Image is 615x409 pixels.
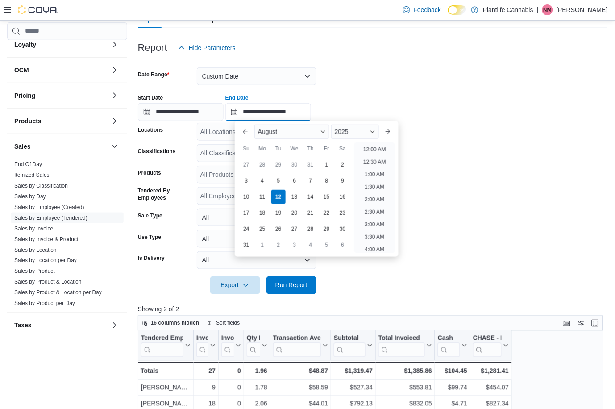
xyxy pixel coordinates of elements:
p: Showing 2 of 2 [138,305,608,314]
span: NM [544,4,552,15]
div: $48.87 [273,366,328,376]
div: day-4 [255,174,270,188]
span: 16 columns hidden [151,320,199,327]
div: day-16 [336,190,350,204]
div: day-11 [255,190,270,204]
div: Button. Open the year selector. 2025 is currently selected. [331,125,379,139]
li: 12:30 AM [360,157,390,167]
div: day-22 [320,206,334,220]
div: day-4 [303,238,318,252]
button: Products [109,116,120,126]
div: day-1 [255,238,270,252]
button: Pricing [109,90,120,101]
div: day-6 [287,174,302,188]
span: Sales by Product [14,268,55,275]
button: Next month [381,125,395,139]
div: Invoices Sold [196,334,208,357]
p: | [537,4,539,15]
div: day-8 [320,174,334,188]
div: Sales [7,159,127,313]
label: Locations [138,126,163,134]
button: Tendered Employee [141,334,191,357]
a: Sales by Employee (Tendered) [14,215,87,221]
label: Sale Type [138,212,162,219]
label: Use Type [138,234,161,241]
button: OCM [14,66,108,75]
div: day-27 [239,158,253,172]
span: Hide Parameters [189,43,236,52]
div: day-3 [287,238,302,252]
span: August [258,128,278,135]
a: Feedback [399,1,445,19]
h3: OCM [14,66,29,75]
input: Press the down key to enter a popover containing a calendar. Press the escape key to close the po... [225,103,311,121]
button: Taxes [109,320,120,331]
div: day-21 [303,206,318,220]
button: Transaction Average [273,334,328,357]
div: Transaction Average [273,334,321,357]
div: 1.78 [247,382,267,393]
div: day-1 [320,158,334,172]
button: Sort fields [204,318,243,329]
img: Cova [18,5,58,14]
li: 2:30 AM [362,207,388,217]
div: day-28 [255,158,270,172]
div: Transaction Average [273,334,321,342]
div: $832.05 [378,398,432,409]
button: Enter fullscreen [590,318,601,329]
span: Sales by Employee (Tendered) [14,214,87,221]
div: [PERSON_NAME] [141,398,191,409]
div: day-14 [303,190,318,204]
div: Invoices Ref [221,334,234,342]
span: Sales by Location per Day [14,257,77,264]
a: Sales by Invoice [14,225,53,232]
div: day-10 [239,190,253,204]
div: Tendered Employee [141,334,183,357]
a: Sales by Invoice & Product [14,236,78,242]
div: 0 [221,382,241,393]
h3: Products [14,117,42,125]
div: day-27 [287,222,302,236]
div: $454.07 [473,382,509,393]
div: day-18 [255,206,270,220]
div: 1.96 [247,366,267,376]
div: day-31 [303,158,318,172]
div: 9 [196,382,216,393]
div: $99.74 [438,382,467,393]
div: [PERSON_NAME] [141,382,191,393]
div: Mo [255,142,270,156]
span: Itemized Sales [14,171,50,179]
a: Sales by Product per Day [14,300,75,307]
a: Sales by Classification [14,183,68,189]
span: Sales by Product & Location per Day [14,289,102,296]
li: 4:00 AM [362,244,388,255]
h3: Taxes [14,321,32,330]
button: Invoices Ref [221,334,241,357]
label: Tendered By Employees [138,187,193,201]
a: Sales by Location [14,247,57,253]
span: Run Report [275,281,307,290]
a: Itemized Sales [14,172,50,178]
span: End Of Day [14,161,42,168]
button: Previous Month [238,125,253,139]
div: Total Invoiced [378,334,425,342]
button: CHASE - Integrated [473,334,509,357]
div: Tendered Employee [141,334,183,342]
div: Sa [336,142,350,156]
div: day-19 [271,206,286,220]
div: day-25 [255,222,270,236]
div: day-2 [271,238,286,252]
button: All [197,209,316,226]
div: day-30 [336,222,350,236]
div: day-5 [320,238,334,252]
div: $44.01 [273,398,328,409]
div: 27 [196,366,216,376]
button: OCM [109,65,120,75]
div: day-29 [271,158,286,172]
button: Products [14,117,108,125]
div: day-12 [271,190,286,204]
div: day-5 [271,174,286,188]
button: All [197,251,316,269]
